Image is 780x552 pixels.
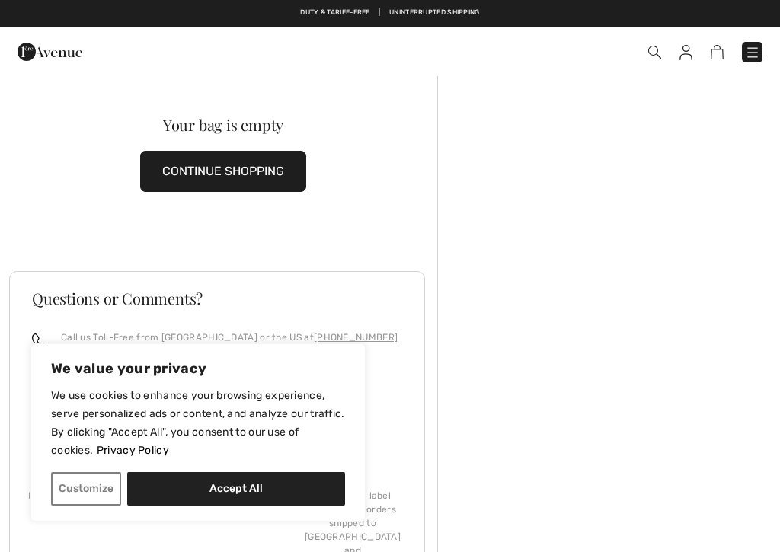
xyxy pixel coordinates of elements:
p: We value your privacy [51,359,345,378]
a: [PHONE_NUMBER] [314,332,398,343]
button: CONTINUE SHOPPING [140,151,306,192]
img: My Info [679,45,692,60]
h3: Questions or Comments? [32,291,402,306]
img: Menu [745,45,760,60]
img: call [32,333,49,350]
div: We value your privacy [30,343,366,522]
p: Call us Toll-Free from [GEOGRAPHIC_DATA] or the US at [61,330,398,344]
a: 1ère Avenue [18,43,82,58]
a: Privacy Policy [96,443,170,458]
button: Accept All [127,472,345,506]
img: 1ère Avenue [18,37,82,67]
img: Search [648,46,661,59]
p: We use cookies to enhance your browsing experience, serve personalized ads or content, and analyz... [51,387,345,460]
img: Shopping Bag [711,45,724,59]
div: Free shipping on orders over $99 [26,489,137,516]
div: Your bag is empty [30,117,416,132]
button: Customize [51,472,121,506]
